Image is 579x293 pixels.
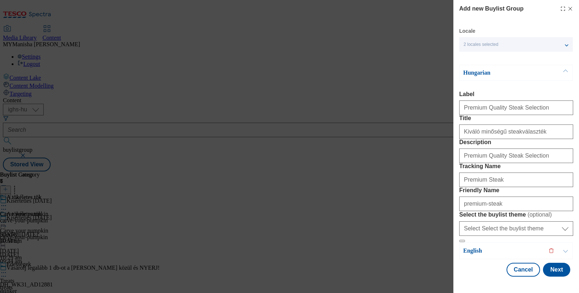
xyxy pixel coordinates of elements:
label: Friendly Name [459,187,573,194]
label: Select the buylist theme [459,211,573,218]
label: Tracking Name [459,163,573,170]
input: Enter Title [459,124,573,139]
input: Enter Friendly Name [459,197,573,211]
input: Enter Description [459,149,573,163]
button: Cancel [507,263,540,277]
button: 2 locales selected [459,37,573,52]
input: Enter Label [459,100,573,115]
button: Next [543,263,570,277]
label: Locale [459,29,475,33]
label: Description [459,139,573,146]
p: English [463,247,540,254]
input: Enter Tracking Name [459,173,573,187]
span: ( optional ) [528,211,552,218]
p: Hungarian [463,69,540,76]
label: Label [459,91,573,98]
span: 2 locales selected [464,42,498,47]
h4: Add new Buylist Group [459,4,524,13]
label: Title [459,115,573,122]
